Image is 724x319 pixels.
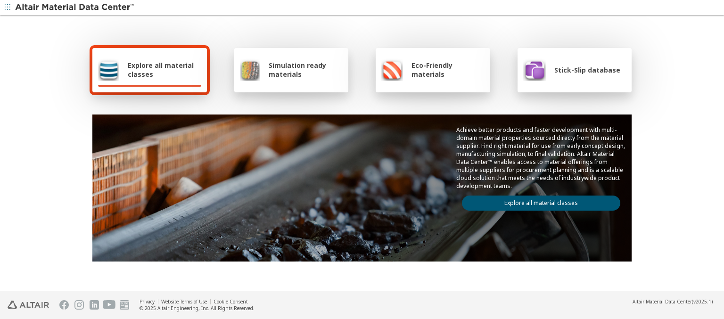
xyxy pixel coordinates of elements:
[8,301,49,309] img: Altair Engineering
[140,298,155,305] a: Privacy
[523,58,546,81] img: Stick-Slip database
[456,126,626,190] p: Achieve better products and faster development with multi-domain material properties sourced dire...
[633,298,692,305] span: Altair Material Data Center
[128,61,201,79] span: Explore all material classes
[140,305,255,311] div: © 2025 Altair Engineering, Inc. All Rights Reserved.
[381,58,403,81] img: Eco-Friendly materials
[633,298,713,305] div: (v2025.1)
[214,298,248,305] a: Cookie Consent
[269,61,343,79] span: Simulation ready materials
[15,3,135,12] img: Altair Material Data Center
[411,61,484,79] span: Eco-Friendly materials
[161,298,207,305] a: Website Terms of Use
[462,196,620,211] a: Explore all material classes
[554,65,620,74] span: Stick-Slip database
[98,58,119,81] img: Explore all material classes
[240,58,260,81] img: Simulation ready materials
